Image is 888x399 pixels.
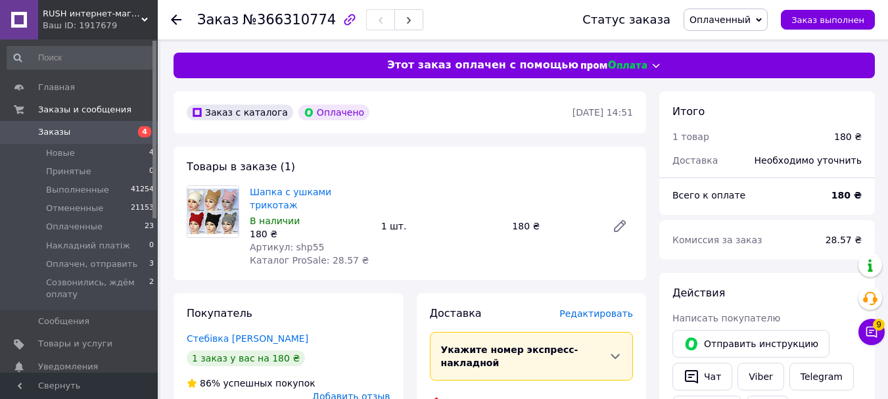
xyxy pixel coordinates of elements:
span: 41254 [131,184,154,196]
div: Заказ с каталога [187,105,293,120]
span: Итого [672,105,705,118]
span: Доставка [672,155,718,166]
div: 1 шт. [376,217,507,235]
span: 0 [149,240,154,252]
span: Принятые [46,166,91,177]
span: Оплачен, отправить [46,258,137,270]
button: Чат с покупателем9 [858,319,885,345]
span: Заказ выполнен [791,15,864,25]
span: Созвонились, ждём оплату [46,277,149,300]
button: Отправить инструкцию [672,330,830,358]
button: Чат [672,363,732,390]
span: 21153 [131,202,154,214]
a: Telegram [789,363,854,390]
span: 4 [149,147,154,159]
span: Заказ [197,12,239,28]
span: RUSH интернет-магазин женской одежды [43,8,141,20]
div: 180 ₴ [834,130,862,143]
span: 28.57 ₴ [826,235,862,245]
div: Оплачено [298,105,369,120]
span: Каталог ProSale: 28.57 ₴ [250,255,369,266]
span: Главная [38,82,75,93]
span: Этот заказ оплачен с помощью [387,58,578,73]
div: Вернуться назад [171,13,181,26]
time: [DATE] 14:51 [573,107,633,118]
span: Накладний платіж [46,240,130,252]
span: 3 [149,258,154,270]
span: Отмененные [46,202,103,214]
b: 180 ₴ [831,190,862,200]
a: Редактировать [607,213,633,239]
span: Оплаченный [689,14,751,25]
span: №366310774 [243,12,336,28]
a: Viber [737,363,783,390]
span: 4 [138,126,151,137]
div: 1 заказ у вас на 180 ₴ [187,350,305,366]
span: Товары и услуги [38,338,112,350]
span: Новые [46,147,75,159]
span: Выполненные [46,184,109,196]
span: Заказы и сообщения [38,104,131,116]
span: Артикул: shp55 [250,242,324,252]
span: Комиссия за заказ [672,235,762,245]
span: В наличии [250,216,300,226]
span: Доставка [430,307,482,319]
div: Необходимо уточнить [747,146,870,175]
span: 0 [149,166,154,177]
span: Написать покупателю [672,313,780,323]
a: Стебівка [PERSON_NAME] [187,333,308,344]
a: Шапка с ушками трикотаж [250,187,331,210]
div: Статус заказа [582,13,670,26]
span: Заказы [38,126,70,138]
input: Поиск [7,46,155,70]
span: 9 [873,319,885,331]
span: Укажите номер экспресс-накладной [441,344,578,368]
img: Шапка с ушками трикотаж [187,189,239,234]
span: Уведомления [38,361,98,373]
div: Ваш ID: 1917679 [43,20,158,32]
span: 86% [200,378,220,388]
span: 1 товар [672,131,709,142]
span: 23 [145,221,154,233]
span: Оплаченные [46,221,103,233]
span: Сообщения [38,316,89,327]
span: Товары в заказе (1) [187,160,295,173]
div: 180 ₴ [250,227,371,241]
div: успешных покупок [187,377,315,390]
span: Действия [672,287,725,299]
span: Редактировать [559,308,633,319]
div: 180 ₴ [507,217,601,235]
button: Заказ выполнен [781,10,875,30]
span: Покупатель [187,307,252,319]
span: Всего к оплате [672,190,745,200]
span: 2 [149,277,154,300]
